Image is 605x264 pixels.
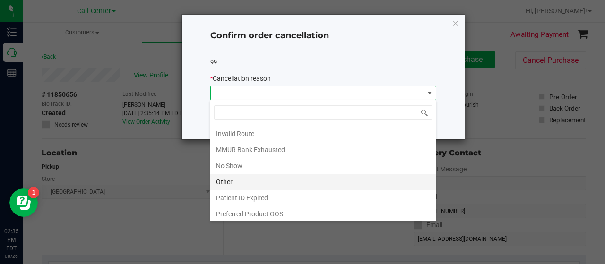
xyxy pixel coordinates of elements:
[28,187,39,198] iframe: Resource center unread badge
[452,17,459,28] button: Close
[210,142,436,158] li: MMUR Bank Exhausted
[210,30,436,42] h4: Confirm order cancellation
[210,174,436,190] li: Other
[210,126,436,142] li: Invalid Route
[210,190,436,206] li: Patient ID Expired
[210,206,436,222] li: Preferred Product OOS
[9,188,38,217] iframe: Resource center
[210,158,436,174] li: No Show
[213,75,271,82] span: Cancellation reason
[210,59,217,66] span: 99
